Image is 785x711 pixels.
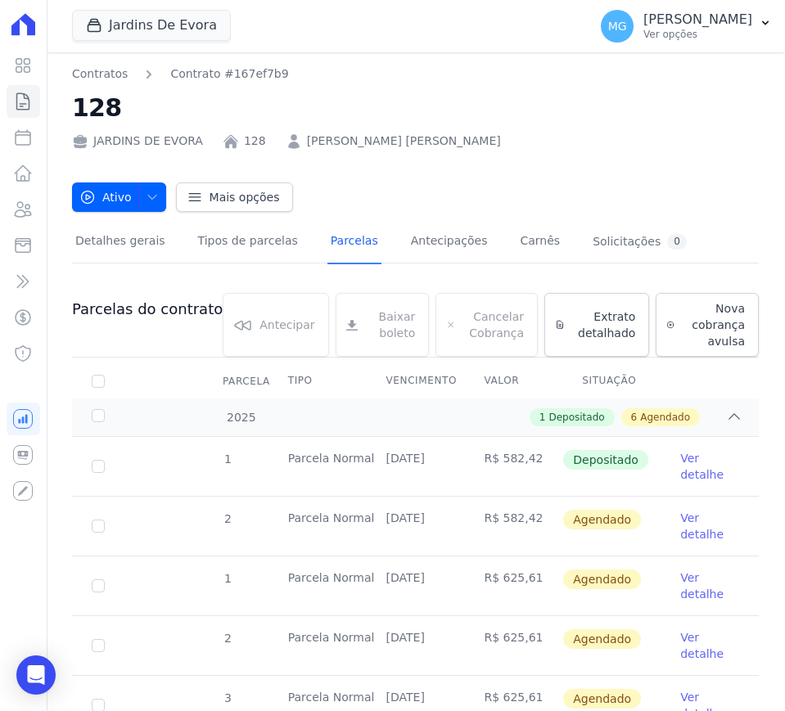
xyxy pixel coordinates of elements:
[92,460,105,473] input: Só é possível selecionar pagamentos em aberto
[563,510,641,529] span: Agendado
[72,299,223,319] h3: Parcelas do contrato
[223,512,232,525] span: 2
[72,89,759,126] h2: 128
[643,11,752,28] p: [PERSON_NAME]
[464,556,562,615] td: R$ 625,61
[680,569,739,602] a: Ver detalhe
[667,234,687,250] div: 0
[268,437,367,496] td: Parcela Normal
[223,452,232,466] span: 1
[72,10,231,41] button: Jardins De Evora
[92,579,105,592] input: default
[72,133,203,150] div: JARDINS DE EVORA
[548,410,604,425] span: Depositado
[640,410,690,425] span: Agendado
[680,510,739,542] a: Ver detalhe
[307,133,501,150] a: [PERSON_NAME] [PERSON_NAME]
[408,221,491,264] a: Antecipações
[223,632,232,645] span: 2
[563,569,641,589] span: Agendado
[680,629,739,662] a: Ver detalhe
[563,629,641,649] span: Agendado
[268,364,367,398] th: Tipo
[680,450,739,483] a: Ver detalhe
[92,520,105,533] input: default
[563,689,641,709] span: Agendado
[72,65,128,83] a: Contratos
[16,655,56,695] div: Open Intercom Messenger
[367,497,465,556] td: [DATE]
[268,497,367,556] td: Parcela Normal
[608,20,627,32] span: MG
[223,572,232,585] span: 1
[464,437,562,496] td: R$ 582,42
[643,28,752,41] p: Ver opções
[176,182,294,212] a: Mais opções
[464,616,562,675] td: R$ 625,61
[327,221,381,264] a: Parcelas
[367,364,465,398] th: Vencimento
[464,364,562,398] th: Valor
[571,308,635,341] span: Extrato detalhado
[563,450,648,470] span: Depositado
[631,410,638,425] span: 6
[539,410,546,425] span: 1
[588,3,785,49] button: MG [PERSON_NAME] Ver opções
[589,221,690,264] a: Solicitações0
[195,221,301,264] a: Tipos de parcelas
[170,65,288,83] a: Contrato #167ef7b9
[223,691,232,704] span: 3
[92,639,105,652] input: default
[562,364,661,398] th: Situação
[593,234,687,250] div: Solicitações
[367,616,465,675] td: [DATE]
[244,133,266,150] a: 128
[203,365,290,398] div: Parcela
[517,221,563,264] a: Carnês
[544,293,649,357] a: Extrato detalhado
[367,437,465,496] td: [DATE]
[656,293,759,357] a: Nova cobrança avulsa
[268,556,367,615] td: Parcela Normal
[464,497,562,556] td: R$ 582,42
[72,182,166,212] button: Ativo
[72,65,289,83] nav: Breadcrumb
[79,182,132,212] span: Ativo
[72,221,169,264] a: Detalhes gerais
[210,189,280,205] span: Mais opções
[268,616,367,675] td: Parcela Normal
[72,65,759,83] nav: Breadcrumb
[681,300,745,349] span: Nova cobrança avulsa
[367,556,465,615] td: [DATE]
